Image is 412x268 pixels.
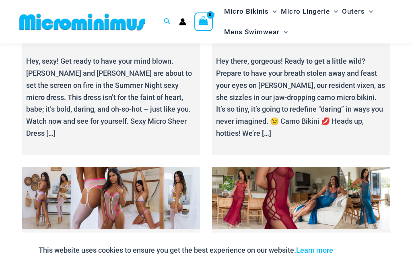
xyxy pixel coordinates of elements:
a: Mens SwimwearMenu ToggleMenu Toggle [222,22,290,42]
span: Micro Bikinis [224,1,269,22]
a: Caught in the Act: 👀 Harmony Bares All in Sizzling Open Crotch Lingerie 🔥 [22,167,200,229]
span: Mens Swimwear [224,22,280,42]
a: Account icon link [179,18,186,25]
span: Menu Toggle [269,1,277,22]
a: Learn more [296,246,333,254]
a: Micro BikinisMenu ToggleMenu Toggle [222,1,279,22]
span: Outers [342,1,365,22]
p: Hey, sexy! Get ready to have your mind blown. [PERSON_NAME] and [PERSON_NAME] are about to set th... [26,55,196,139]
a: View Shopping Cart, empty [194,12,213,31]
a: Micro LingerieMenu ToggleMenu Toggle [279,1,340,22]
p: Hey there, gorgeous! Ready to get a little wild? Prepare to have your breath stolen away and feas... [216,55,386,139]
a: 🔥 Get Lost in Heather’s Curves with Her Sheer Maxi [212,167,390,229]
a: OutersMenu ToggleMenu Toggle [340,1,375,22]
span: Menu Toggle [330,1,338,22]
a: Search icon link [164,17,171,27]
p: This website uses cookies to ensure you get the best experience on our website. [39,244,333,256]
button: Accept [339,241,373,260]
span: Micro Lingerie [281,1,330,22]
span: Menu Toggle [280,22,288,42]
img: MM SHOP LOGO FLAT [16,13,148,31]
span: Menu Toggle [365,1,373,22]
